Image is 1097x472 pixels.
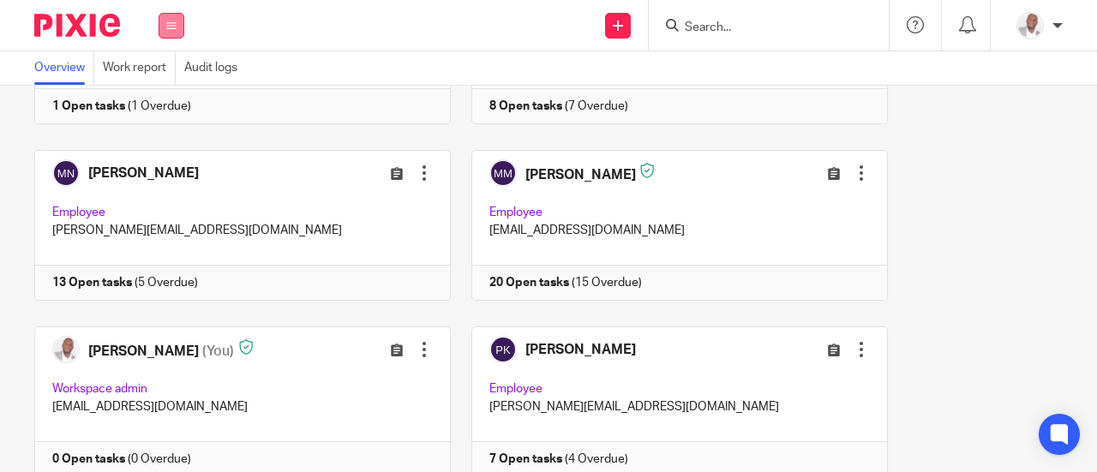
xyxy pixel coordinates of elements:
[1016,12,1044,39] img: Paul%20S%20-%20Picture.png
[34,14,120,37] img: Pixie
[34,51,94,85] a: Overview
[103,51,176,85] a: Work report
[184,51,246,85] a: Audit logs
[683,21,837,36] input: Search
